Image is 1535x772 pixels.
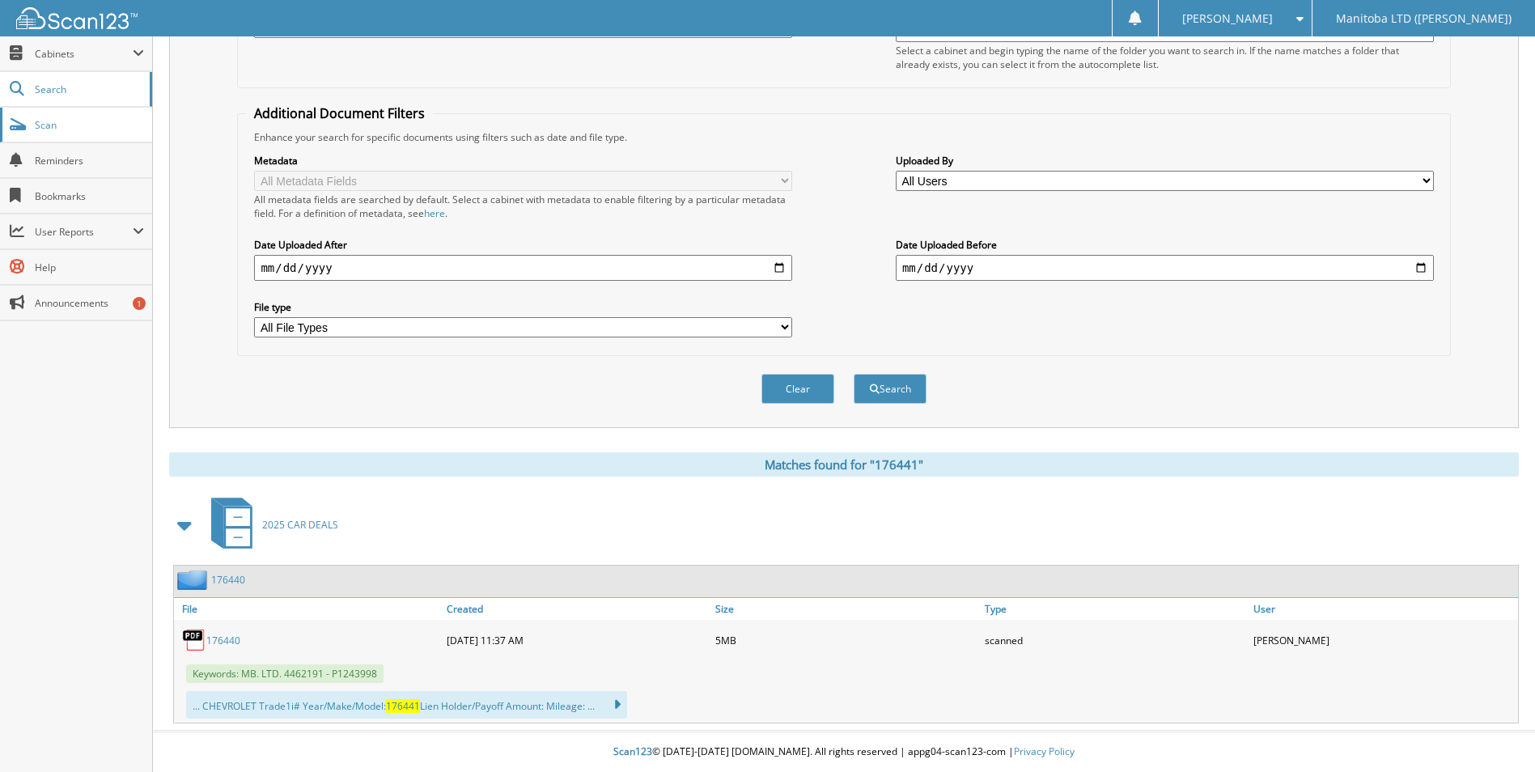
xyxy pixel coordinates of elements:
span: Scan123 [613,744,652,758]
div: Enhance your search for specific documents using filters such as date and file type. [246,130,1441,144]
a: User [1249,598,1518,620]
div: 5MB [711,624,980,656]
a: 176440 [206,634,240,647]
span: Keywords: MB. LTD. 4462191 - P1243998 [186,664,384,683]
label: Date Uploaded Before [896,238,1434,252]
span: Search [35,83,142,96]
input: start [254,255,792,281]
label: Date Uploaded After [254,238,792,252]
a: 176440 [211,573,245,587]
span: Scan [35,118,144,132]
label: File type [254,300,792,314]
a: here [424,206,445,220]
span: Reminders [35,154,144,168]
span: 2025 CAR DEALS [262,518,338,532]
img: scan123-logo-white.svg [16,7,138,29]
span: Bookmarks [35,189,144,203]
div: ... CHEVROLET Trade1i# Year/Make/Model: Lien Holder/Payoff Amount: Mileage: ... [186,691,627,719]
a: Size [711,598,980,620]
span: Cabinets [35,47,133,61]
a: Privacy Policy [1014,744,1075,758]
span: 176441 [386,699,420,713]
button: Search [854,374,927,404]
div: All metadata fields are searched by default. Select a cabinet with metadata to enable filtering b... [254,193,792,220]
span: Announcements [35,296,144,310]
span: User Reports [35,225,133,239]
img: folder2.png [177,570,211,590]
label: Metadata [254,154,792,168]
div: [PERSON_NAME] [1249,624,1518,656]
button: Clear [761,374,834,404]
div: Matches found for "176441" [169,452,1519,477]
div: 1 [133,297,146,310]
div: Select a cabinet and begin typing the name of the folder you want to search in. If the name match... [896,44,1434,71]
img: PDF.png [182,628,206,652]
a: 2025 CAR DEALS [201,493,338,557]
input: end [896,255,1434,281]
a: File [174,598,443,620]
div: [DATE] 11:37 AM [443,624,711,656]
span: [PERSON_NAME] [1182,14,1273,23]
a: Type [981,598,1249,620]
label: Uploaded By [896,154,1434,168]
span: Manitoba LTD ([PERSON_NAME]) [1336,14,1512,23]
legend: Additional Document Filters [246,104,433,122]
div: scanned [981,624,1249,656]
div: © [DATE]-[DATE] [DOMAIN_NAME]. All rights reserved | appg04-scan123-com | [153,732,1535,772]
iframe: Chat Widget [1454,694,1535,772]
span: Help [35,261,144,274]
a: Created [443,598,711,620]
